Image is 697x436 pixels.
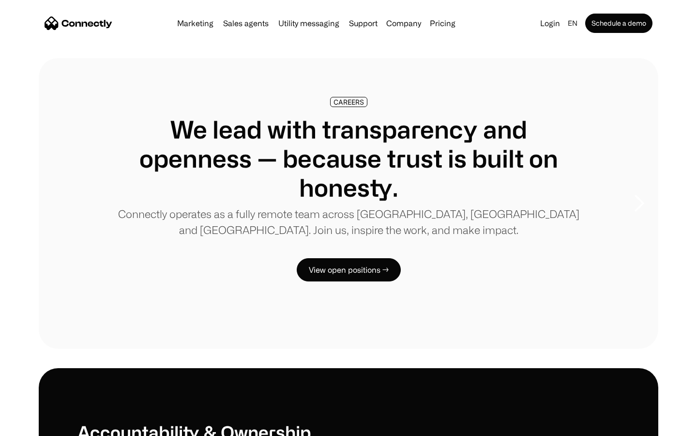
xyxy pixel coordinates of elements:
div: Company [383,16,424,30]
p: Connectly operates as a fully remote team across [GEOGRAPHIC_DATA], [GEOGRAPHIC_DATA] and [GEOGRA... [116,206,581,238]
div: next slide [620,155,658,252]
a: Marketing [173,19,217,27]
a: View open positions → [297,258,401,281]
div: en [564,16,583,30]
div: CAREERS [333,98,364,106]
div: Company [386,16,421,30]
a: Login [536,16,564,30]
div: carousel [39,58,658,349]
a: Schedule a demo [585,14,652,33]
div: 1 of 8 [39,58,658,349]
a: Utility messaging [274,19,343,27]
a: Support [345,19,381,27]
ul: Language list [19,419,58,433]
a: Pricing [426,19,459,27]
aside: Language selected: English [10,418,58,433]
div: en [568,16,577,30]
a: Sales agents [219,19,273,27]
h1: We lead with transparency and openness — because trust is built on honesty. [116,115,581,202]
a: home [45,16,112,31]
